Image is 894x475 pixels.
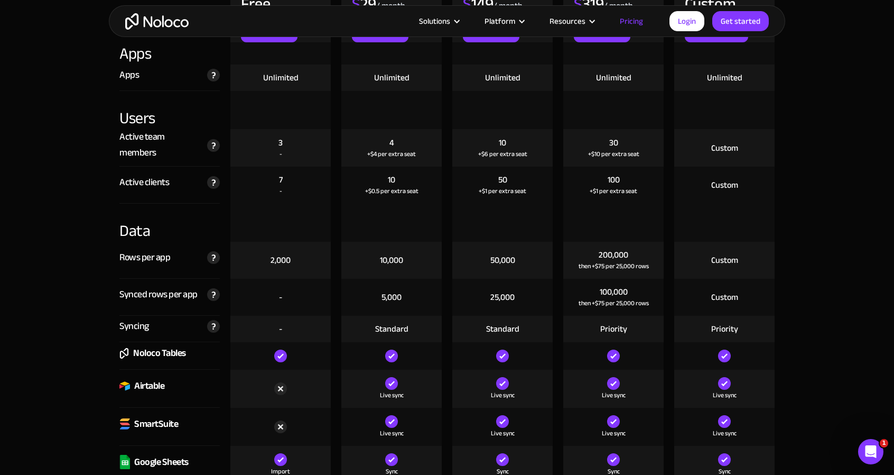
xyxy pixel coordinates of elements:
[485,14,515,28] div: Platform
[579,298,649,308] div: then +$75 per 25,000 rows
[280,149,282,159] div: -
[711,323,738,335] div: Priority
[380,254,403,266] div: 10,000
[365,186,418,196] div: +$0.5 per extra seat
[600,323,627,335] div: Priority
[486,323,519,335] div: Standard
[707,72,742,84] div: Unlimited
[119,67,139,83] div: Apps
[380,390,404,400] div: Live sync
[133,345,186,361] div: Noloco Tables
[588,149,639,159] div: +$10 per extra seat
[602,428,626,439] div: Live sync
[669,11,704,31] a: Login
[607,14,656,28] a: Pricing
[279,323,282,335] div: -
[711,291,738,303] div: Custom
[119,204,220,242] div: Data
[271,254,291,266] div: 2,000
[579,261,649,271] div: then +$75 per 25,000 rows
[536,14,607,28] div: Resources
[419,14,450,28] div: Solutions
[713,390,737,400] div: Live sync
[119,175,169,190] div: Active clients
[280,186,282,196] div: -
[600,286,628,298] div: 100,000
[599,249,628,261] div: 200,000
[375,323,408,335] div: Standard
[279,174,283,186] div: 7
[711,254,738,266] div: Custom
[471,14,536,28] div: Platform
[491,390,515,400] div: Live sync
[119,250,170,266] div: Rows per app
[119,318,149,334] div: Syncing
[498,174,507,186] div: 50
[490,254,515,266] div: 50,000
[490,291,515,303] div: 25,000
[119,129,202,161] div: Active team members
[125,13,189,30] a: home
[596,72,631,84] div: Unlimited
[388,174,395,186] div: 10
[609,137,618,149] div: 30
[590,186,637,196] div: +$1 per extra seat
[479,186,526,196] div: +$1 per extra seat
[711,142,738,154] div: Custom
[389,137,394,149] div: 4
[485,72,520,84] div: Unlimited
[279,291,282,303] div: -
[119,91,220,129] div: Users
[711,179,738,191] div: Custom
[134,416,178,432] div: SmartSuite
[499,137,506,149] div: 10
[478,149,527,159] div: +$6 per extra seat
[550,14,585,28] div: Resources
[712,11,769,31] a: Get started
[119,42,220,65] div: Apps
[134,454,189,470] div: Google Sheets
[367,149,416,159] div: +$4 per extra seat
[134,378,164,394] div: Airtable
[713,428,737,439] div: Live sync
[880,439,888,447] span: 1
[278,137,283,149] div: 3
[380,428,404,439] div: Live sync
[406,14,471,28] div: Solutions
[608,174,620,186] div: 100
[602,390,626,400] div: Live sync
[263,72,299,84] div: Unlimited
[374,72,409,84] div: Unlimited
[858,439,883,464] iframe: Intercom live chat
[119,287,198,303] div: Synced rows per app
[491,428,515,439] div: Live sync
[381,291,402,303] div: 5,000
